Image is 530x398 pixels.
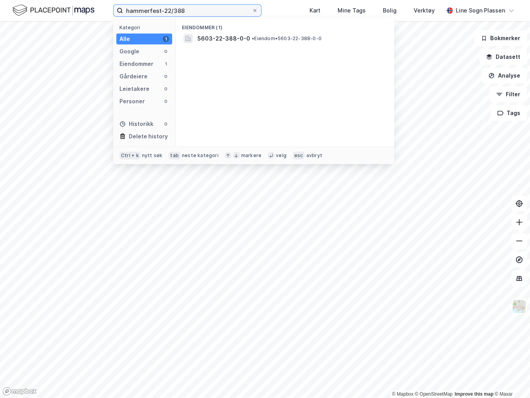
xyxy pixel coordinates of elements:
div: velg [276,152,286,159]
button: Datasett [479,49,527,65]
div: Kontrollprogram for chat [491,361,530,398]
input: Søk på adresse, matrikkel, gårdeiere, leietakere eller personer [123,5,252,16]
img: Z [512,299,526,314]
div: Ctrl + k [119,152,141,159]
div: Eiendommer (1) [176,18,394,32]
div: Personer [119,97,145,106]
a: Mapbox [392,391,413,397]
div: Alle [119,34,130,44]
button: Tags [491,105,527,121]
iframe: Chat Widget [491,361,530,398]
div: tab [169,152,180,159]
div: neste kategori [182,152,219,159]
div: 0 [163,73,169,80]
div: nytt søk [142,152,163,159]
div: Kategori [119,25,172,30]
div: Leietakere [119,84,149,94]
div: 0 [163,121,169,127]
div: avbryt [306,152,322,159]
a: Mapbox homepage [2,387,37,396]
img: logo.f888ab2527a4732fd821a326f86c7f29.svg [12,4,94,17]
div: Delete history [129,132,168,141]
div: Mine Tags [338,6,366,15]
button: Bokmerker [474,30,527,46]
div: Gårdeiere [119,72,148,81]
button: Analyse [482,68,527,83]
div: Line Sogn Plassen [456,6,505,15]
div: 0 [163,48,169,55]
div: Kart [309,6,320,15]
div: Verktøy [414,6,435,15]
a: Improve this map [455,391,493,397]
div: 0 [163,98,169,104]
div: esc [293,152,305,159]
div: Bolig [383,6,397,15]
div: 1 [163,61,169,67]
div: Historikk [119,119,153,129]
span: • [252,35,254,41]
div: 0 [163,86,169,92]
div: Eiendommer [119,59,153,69]
span: 5603-22-388-0-0 [197,34,250,43]
div: 1 [163,36,169,42]
div: markere [241,152,261,159]
button: Filter [489,87,527,102]
div: Google [119,47,139,56]
span: Eiendom • 5603-22-388-0-0 [252,35,322,42]
a: OpenStreetMap [415,391,453,397]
